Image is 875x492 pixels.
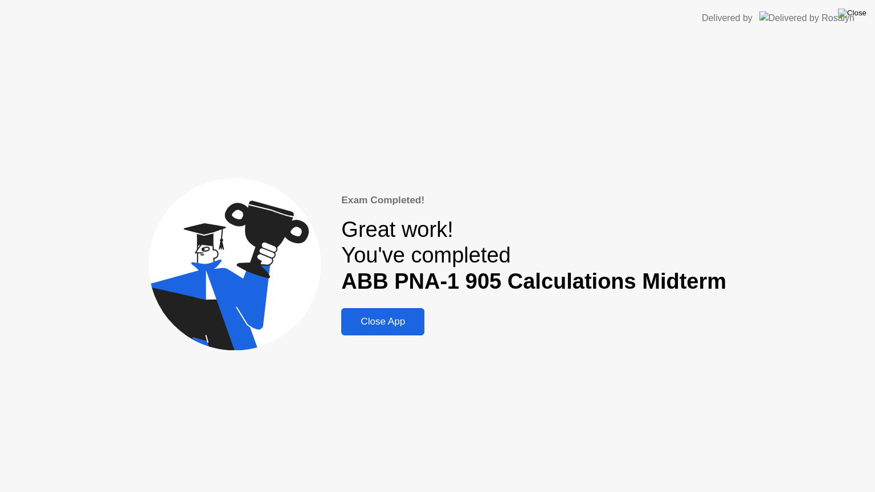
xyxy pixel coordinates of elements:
[345,316,421,327] div: Close App
[838,9,866,18] img: Close
[341,193,726,208] div: Exam Completed!
[341,308,424,335] button: Close App
[341,269,726,293] b: ABB PNA-1 905 Calculations Midterm
[341,217,726,295] div: Great work! You've completed
[702,11,753,25] div: Delivered by
[759,11,854,24] img: Delivered by Rosalyn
